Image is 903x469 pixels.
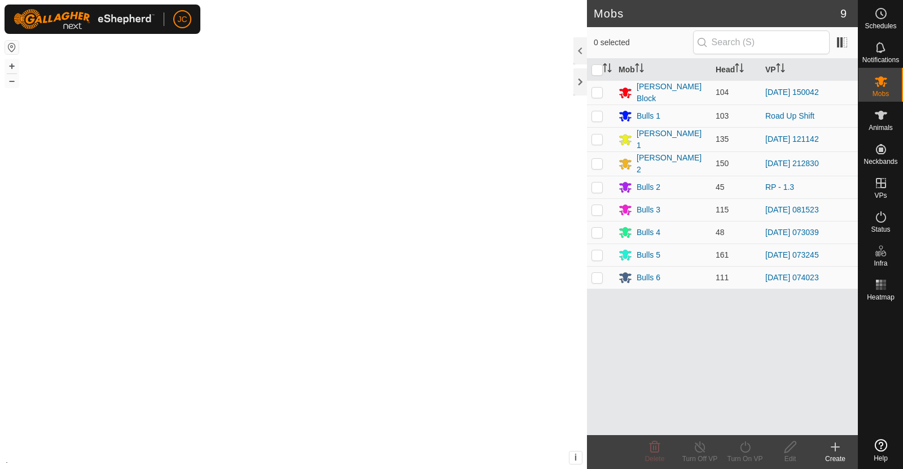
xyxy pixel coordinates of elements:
[858,435,903,466] a: Help
[637,204,660,216] div: Bulls 3
[711,59,761,81] th: Head
[716,134,729,144] span: 135
[614,59,711,81] th: Mob
[840,5,847,22] span: 9
[765,205,819,214] a: [DATE] 081523
[716,273,729,282] span: 111
[249,454,291,464] a: Privacy Policy
[594,37,693,49] span: 0 selected
[637,272,660,284] div: Bulls 6
[5,74,19,88] button: –
[637,110,660,122] div: Bulls 1
[765,228,819,237] a: [DATE] 073039
[569,451,582,464] button: i
[871,226,890,233] span: Status
[603,65,612,74] p-sorticon: Activate to sort
[637,128,707,151] div: [PERSON_NAME] 1
[765,111,814,120] a: Road Up Shift
[637,181,660,193] div: Bulls 2
[645,455,665,463] span: Delete
[594,7,840,20] h2: Mobs
[863,158,897,165] span: Neckbands
[765,159,819,168] a: [DATE] 212830
[716,111,729,120] span: 103
[765,183,794,192] a: RP - 1.3
[813,454,858,464] div: Create
[865,23,896,29] span: Schedules
[874,260,887,267] span: Infra
[716,183,725,192] span: 45
[768,454,813,464] div: Edit
[765,88,819,97] a: [DATE] 150042
[5,59,19,73] button: +
[14,9,155,29] img: Gallagher Logo
[735,65,744,74] p-sorticon: Activate to sort
[677,454,722,464] div: Turn Off VP
[716,228,725,237] span: 48
[873,90,889,97] span: Mobs
[693,31,830,54] input: Search (S)
[716,250,729,259] span: 161
[874,192,887,199] span: VPs
[637,227,660,238] div: Bulls 4
[869,124,893,131] span: Animals
[765,250,819,259] a: [DATE] 073245
[716,88,729,97] span: 104
[177,14,187,25] span: JC
[867,294,895,301] span: Heatmap
[637,81,707,105] div: [PERSON_NAME] Block
[765,273,819,282] a: [DATE] 074023
[5,41,19,54] button: Reset Map
[761,59,858,81] th: VP
[635,65,644,74] p-sorticon: Activate to sort
[637,152,707,176] div: [PERSON_NAME] 2
[575,453,577,462] span: i
[776,65,785,74] p-sorticon: Activate to sort
[722,454,768,464] div: Turn On VP
[862,57,899,63] span: Notifications
[305,454,338,464] a: Contact Us
[637,249,660,261] div: Bulls 5
[716,159,729,168] span: 150
[765,134,819,144] a: [DATE] 121142
[716,205,729,214] span: 115
[874,455,888,462] span: Help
